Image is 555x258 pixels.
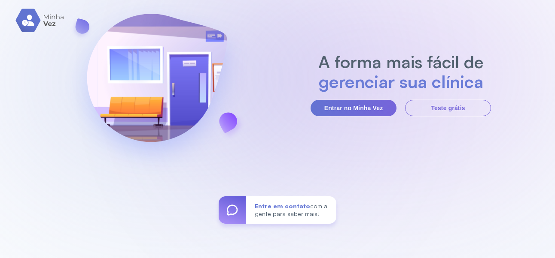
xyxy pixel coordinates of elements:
[246,196,336,224] div: com a gente para saber mais!
[314,72,488,91] h2: gerenciar sua clínica
[15,9,65,32] img: logo.svg
[311,100,396,116] button: Entrar no Minha Vez
[405,100,491,116] button: Teste grátis
[314,52,488,72] h2: A forma mais fácil de
[219,196,336,224] a: Entre em contatocom a gente para saber mais!
[255,202,310,210] span: Entre em contato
